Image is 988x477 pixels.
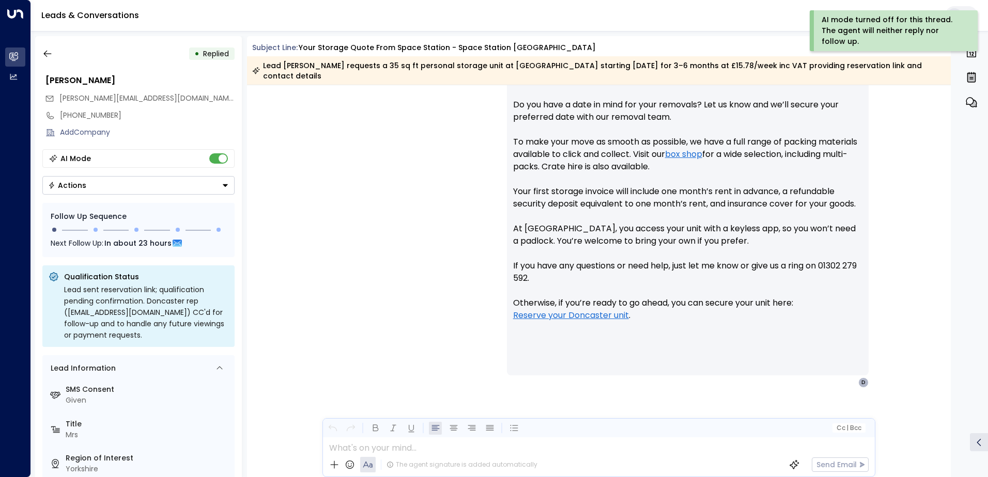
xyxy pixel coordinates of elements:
[51,211,226,222] div: Follow Up Sequence
[64,272,228,282] p: Qualification Status
[45,74,235,87] div: [PERSON_NAME]
[60,110,235,121] div: [PHONE_NUMBER]
[66,430,230,440] div: Mrs
[41,9,139,21] a: Leads & Conversations
[252,60,945,81] div: Lead [PERSON_NAME] requests a 35 sq ft personal storage unit at [GEOGRAPHIC_DATA] starting [DATE]...
[387,460,537,469] div: The agent signature is added automatically
[66,395,230,406] div: Given
[846,424,848,432] span: |
[822,14,964,47] div: AI mode turned off for this thread. The agent will neither reply nor follow up.
[51,237,226,249] div: Next Follow Up:
[66,464,230,474] div: Yorkshire
[66,419,230,430] label: Title
[194,44,199,63] div: •
[326,422,339,435] button: Undo
[203,49,229,59] span: Replied
[60,153,91,164] div: AI Mode
[66,453,230,464] label: Region of Interest
[47,363,116,374] div: Lead Information
[66,384,230,395] label: SMS Consent
[42,176,235,195] div: Button group with a nested menu
[59,93,235,104] span: dawn.singer@spacestation.com
[665,148,702,161] a: box shop
[858,377,869,388] div: D
[513,309,629,322] a: Reserve your Doncaster unit
[60,127,235,138] div: AddCompany
[832,423,865,433] button: Cc|Bcc
[836,424,861,432] span: Cc Bcc
[299,42,596,53] div: Your storage quote from Space Station - Space Station [GEOGRAPHIC_DATA]
[104,237,172,249] span: In about 23 hours
[64,284,228,341] div: Lead sent reservation link; qualification pending confirmation. Doncaster rep ([EMAIL_ADDRESS][DO...
[344,422,357,435] button: Redo
[59,93,236,103] span: [PERSON_NAME][EMAIL_ADDRESS][DOMAIN_NAME]
[42,176,235,195] button: Actions
[252,42,298,53] span: Subject Line:
[48,181,86,190] div: Actions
